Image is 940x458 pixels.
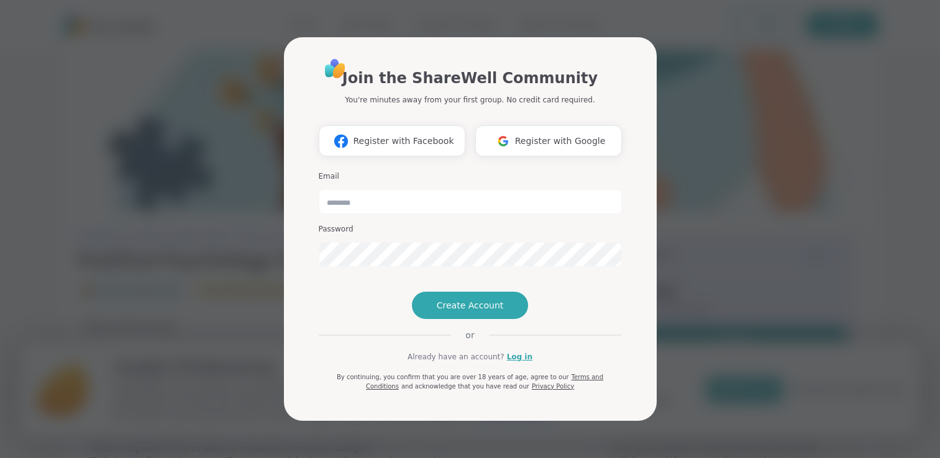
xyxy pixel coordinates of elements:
span: Create Account [437,299,504,312]
button: Register with Facebook [319,125,465,156]
p: You're minutes away from your first group. No credit card required. [345,94,595,106]
img: ShareWell Logo [321,55,349,83]
button: Register with Google [475,125,622,156]
a: Privacy Policy [532,383,574,390]
span: By continuing, you confirm that you are over 18 years of age, agree to our [337,374,569,380]
h1: Join the ShareWell Community [342,67,598,89]
span: or [450,329,489,341]
img: ShareWell Logomark [491,130,515,153]
span: Register with Google [515,135,606,148]
a: Terms and Conditions [366,374,603,390]
h3: Email [319,171,622,182]
button: Create Account [412,292,529,319]
span: Already have an account? [408,351,504,362]
span: Register with Facebook [353,135,454,148]
img: ShareWell Logomark [329,130,353,153]
span: and acknowledge that you have read our [401,383,529,390]
a: Log in [507,351,532,362]
h3: Password [319,224,622,235]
